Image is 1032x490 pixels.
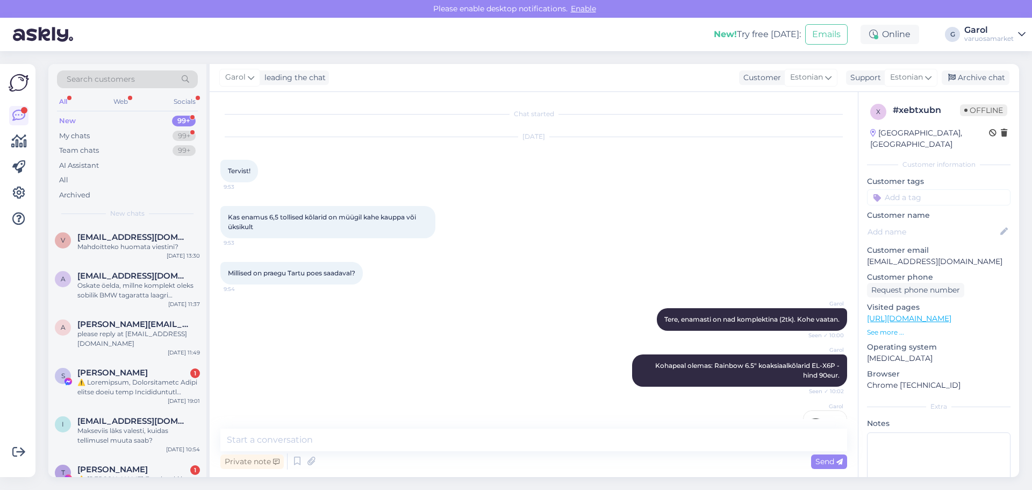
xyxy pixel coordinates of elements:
[870,127,989,150] div: [GEOGRAPHIC_DATA], [GEOGRAPHIC_DATA]
[110,209,145,218] span: New chats
[893,104,960,117] div: # xebtxubn
[77,242,200,252] div: Mahdoitteko huomata viestini?
[61,323,66,331] span: a
[867,302,1010,313] p: Visited pages
[664,315,840,323] span: Tere, enamasti on nad komplektina (2tk). Kohe vaatan.
[804,387,844,395] span: Seen ✓ 10:02
[173,145,196,156] div: 99+
[67,74,135,85] span: Search customers
[867,256,1010,267] p: [EMAIL_ADDRESS][DOMAIN_NAME]
[890,72,923,83] span: Estonian
[867,328,1010,337] p: See more ...
[59,116,76,126] div: New
[867,272,1010,283] p: Customer phone
[964,26,1026,43] a: Garolvaruosamarket
[804,331,844,339] span: Seen ✓ 10:00
[77,319,189,329] span: ayuzefovsky@yahoo.com
[77,465,148,474] span: Thabiso Tsubele
[945,27,960,42] div: G
[867,314,951,323] a: [URL][DOMAIN_NAME]
[77,329,200,349] div: please reply at [EMAIL_ADDRESS][DOMAIN_NAME]
[59,175,68,186] div: All
[77,368,148,378] span: Sheila Perez
[867,353,1010,364] p: [MEDICAL_DATA]
[655,361,841,379] span: Kohapeal olemas: Rainbow 6.5" koaksiaalkõlarid EL-X6P - hind 90eur.
[867,380,1010,391] p: Chrome [TECHNICAL_ID]
[172,116,196,126] div: 99+
[224,239,264,247] span: 9:53
[876,108,880,116] span: x
[61,468,65,477] span: T
[942,70,1009,85] div: Archive chat
[804,300,844,308] span: Garol
[77,232,189,242] span: vjalkanen@gmail.com
[59,160,99,171] div: AI Assistant
[57,95,69,109] div: All
[61,275,66,283] span: a
[867,189,1010,205] input: Add a tag
[815,457,843,466] span: Send
[220,132,847,141] div: [DATE]
[62,420,64,428] span: i
[867,283,964,297] div: Request phone number
[867,176,1010,187] p: Customer tags
[168,349,200,357] div: [DATE] 11:49
[805,24,848,45] button: Emails
[803,402,843,410] span: Garol
[173,131,196,141] div: 99+
[867,342,1010,353] p: Operating system
[804,411,847,454] img: Attachment
[867,418,1010,429] p: Notes
[804,346,844,354] span: Garol
[77,416,189,426] span: info.stuudioauto@gmail.com
[220,109,847,119] div: Chat started
[77,281,200,300] div: Oskate öelda, millne komplekt oleks sobilik BMW tagaratta laagri vahetuseks? Laagri siseläbimõõt ...
[190,465,200,475] div: 1
[190,368,200,378] div: 1
[61,236,65,244] span: v
[77,271,189,281] span: arriba2103@gmail.com
[960,104,1007,116] span: Offline
[714,28,801,41] div: Try free [DATE]:
[59,190,90,201] div: Archived
[228,213,418,231] span: Kas enamus 6,5 tollised kõlarid on müügil kahe kauppa või üksikult
[61,372,65,380] span: S
[846,72,881,83] div: Support
[867,210,1010,221] p: Customer name
[964,34,1014,43] div: varuosamarket
[225,72,246,83] span: Garol
[867,245,1010,256] p: Customer email
[867,368,1010,380] p: Browser
[790,72,823,83] span: Estonian
[168,397,200,405] div: [DATE] 19:01
[77,378,200,397] div: ⚠️ Loremipsum, Dolorsitametc Adipi elitse doeiu temp Incididuntutl etdoloremagn aliqu en admin ve...
[59,131,90,141] div: My chats
[77,426,200,445] div: Makseviis läks valesti, kuidas tellimusel muuta saab?
[568,4,599,13] span: Enable
[9,73,29,93] img: Askly Logo
[867,160,1010,169] div: Customer information
[224,285,264,293] span: 9:54
[166,445,200,453] div: [DATE] 10:54
[220,455,284,469] div: Private note
[739,72,781,83] div: Customer
[867,402,1010,411] div: Extra
[228,269,355,277] span: Millised on praegu Tartu poes saadaval?
[861,25,919,44] div: Online
[111,95,130,109] div: Web
[171,95,198,109] div: Socials
[964,26,1014,34] div: Garol
[868,226,998,238] input: Add name
[224,183,264,191] span: 9:53
[260,72,326,83] div: leading the chat
[59,145,99,156] div: Team chats
[168,300,200,308] div: [DATE] 11:37
[714,29,737,39] b: New!
[167,252,200,260] div: [DATE] 13:30
[228,167,250,175] span: Tervist!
